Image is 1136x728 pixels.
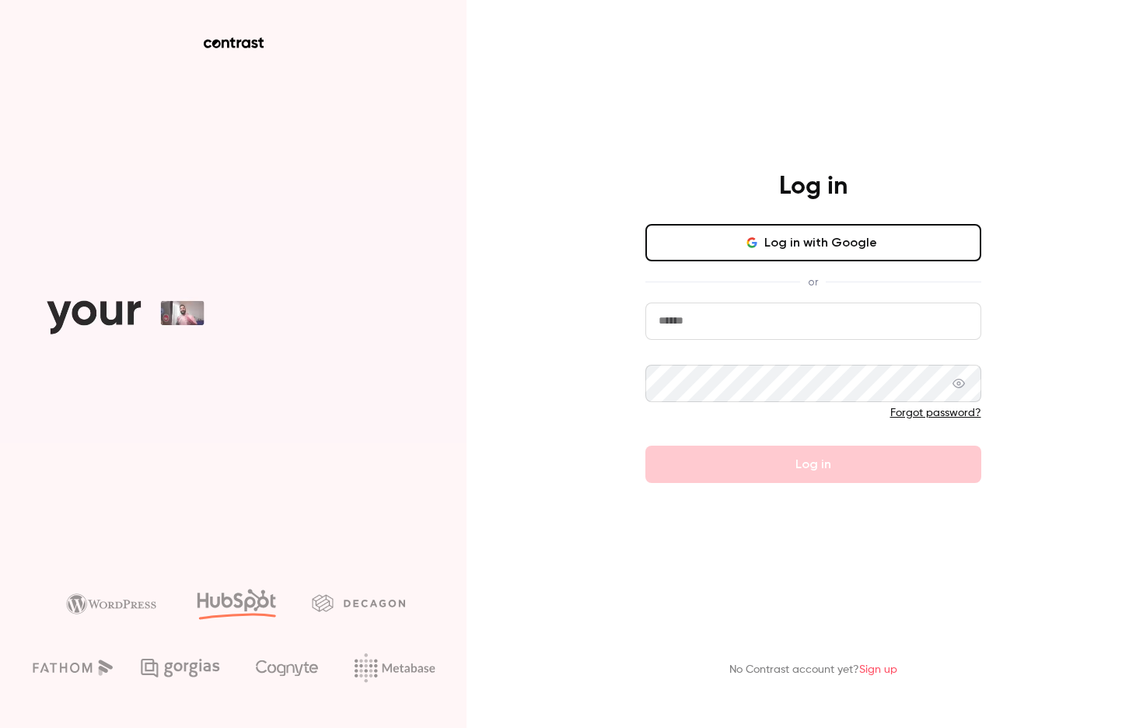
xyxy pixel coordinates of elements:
[890,408,981,418] a: Forgot password?
[312,594,405,611] img: decagon
[859,664,897,675] a: Sign up
[645,224,981,261] button: Log in with Google
[800,274,826,290] span: or
[729,662,897,678] p: No Contrast account yet?
[779,171,848,202] h4: Log in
